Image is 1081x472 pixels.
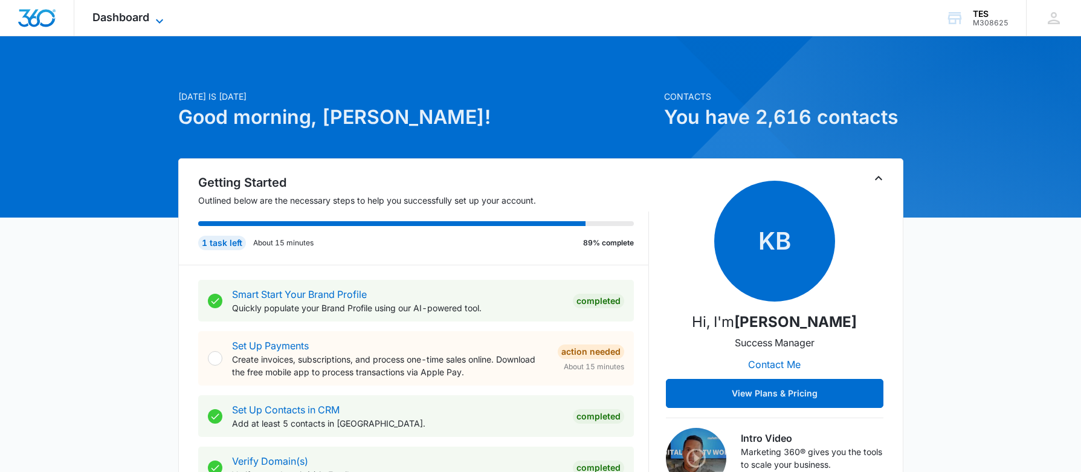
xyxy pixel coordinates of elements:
[232,353,548,378] p: Create invoices, subscriptions, and process one-time sales online. Download the free mobile app t...
[178,90,657,103] p: [DATE] is [DATE]
[573,294,624,308] div: Completed
[198,194,649,207] p: Outlined below are the necessary steps to help you successfully set up your account.
[583,238,634,248] p: 89% complete
[253,238,314,248] p: About 15 minutes
[973,9,1008,19] div: account name
[736,350,813,379] button: Contact Me
[558,344,624,359] div: Action Needed
[714,181,835,302] span: KB
[232,288,367,300] a: Smart Start Your Brand Profile
[232,302,563,314] p: Quickly populate your Brand Profile using our AI-powered tool.
[178,103,657,132] h1: Good morning, [PERSON_NAME]!
[692,311,857,333] p: Hi, I'm
[92,11,149,24] span: Dashboard
[741,445,883,471] p: Marketing 360® gives you the tools to scale your business.
[232,340,309,352] a: Set Up Payments
[564,361,624,372] span: About 15 minutes
[664,103,903,132] h1: You have 2,616 contacts
[734,313,857,331] strong: [PERSON_NAME]
[198,173,649,192] h2: Getting Started
[232,455,308,467] a: Verify Domain(s)
[664,90,903,103] p: Contacts
[232,417,563,430] p: Add at least 5 contacts in [GEOGRAPHIC_DATA].
[232,404,340,416] a: Set Up Contacts in CRM
[666,379,883,408] button: View Plans & Pricing
[973,19,1008,27] div: account id
[871,171,886,186] button: Toggle Collapse
[573,409,624,424] div: Completed
[198,236,246,250] div: 1 task left
[741,431,883,445] h3: Intro Video
[735,335,815,350] p: Success Manager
